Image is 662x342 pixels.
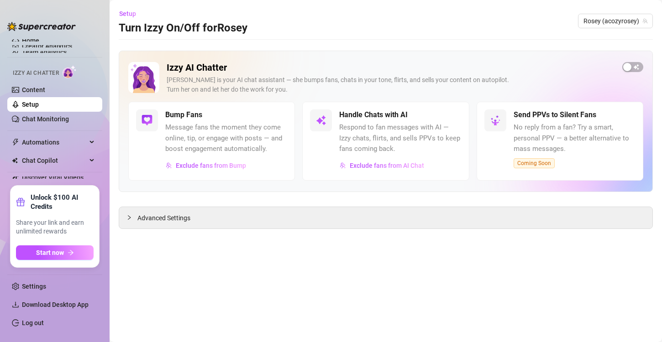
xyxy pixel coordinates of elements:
a: Content [22,86,45,93]
button: Exclude fans from AI Chat [339,158,425,173]
a: Chat Monitoring [22,115,69,123]
span: gift [16,197,25,207]
a: Setup [22,101,39,108]
img: Chat Copilot [12,157,18,164]
span: Exclude fans from AI Chat [350,162,424,169]
h5: Send PPVs to Silent Fans [514,109,596,120]
div: collapsed [126,212,137,223]
span: Coming Soon [514,158,555,168]
span: arrow-right [68,249,74,256]
img: Izzy AI Chatter [128,62,159,93]
img: logo-BBDzfeDw.svg [7,22,76,31]
img: svg%3e [340,162,346,169]
span: Rosey (acozyrosey) [583,14,647,28]
span: Setup [119,10,136,17]
span: Download Desktop App [22,301,89,308]
button: Setup [119,6,143,21]
span: Share your link and earn unlimited rewards [16,218,94,236]
button: Start nowarrow-right [16,245,94,260]
span: download [12,301,19,308]
a: Discover Viral Videos [22,174,84,181]
span: Message fans the moment they come online, tip, or engage with posts — and boost engagement automa... [165,122,287,155]
img: svg%3e [142,115,152,126]
div: [PERSON_NAME] is your AI chat assistant — she bumps fans, chats in your tone, flirts, and sells y... [167,75,615,94]
span: Izzy AI Chatter [13,69,59,78]
img: svg%3e [315,115,326,126]
span: team [642,18,648,24]
a: Settings [22,283,46,290]
strong: Unlock $100 AI Credits [31,193,94,211]
span: Exclude fans from Bump [176,162,246,169]
span: No reply from a fan? Try a smart, personal PPV — a better alternative to mass messages. [514,122,636,155]
img: svg%3e [166,162,172,169]
img: svg%3e [490,115,501,126]
h5: Bump Fans [165,109,202,120]
span: collapsed [126,215,132,220]
span: thunderbolt [12,139,19,146]
button: Exclude fans from Bump [165,158,247,173]
h5: Handle Chats with AI [339,109,408,120]
a: Home [22,37,39,44]
span: Automations [22,135,87,150]
a: Log out [22,319,44,326]
span: Start now [36,249,64,256]
a: Team Analytics [22,48,67,56]
h3: Turn Izzy On/Off for Rosey [119,21,247,36]
span: Respond to fan messages with AI — Izzy chats, flirts, and sells PPVs to keep fans coming back. [339,122,461,155]
h2: Izzy AI Chatter [167,62,615,73]
img: AI Chatter [63,65,77,78]
span: Chat Copilot [22,153,87,168]
span: Advanced Settings [137,213,190,223]
a: Creator Analytics [22,39,95,53]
